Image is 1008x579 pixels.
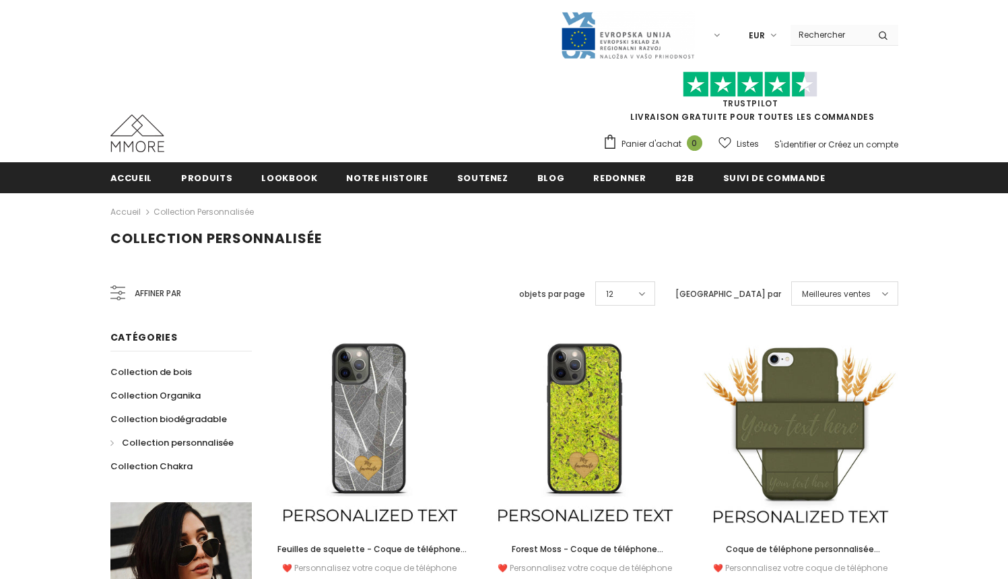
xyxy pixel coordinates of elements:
span: Redonner [593,172,646,184]
span: B2B [675,172,694,184]
label: objets par page [519,287,585,301]
a: Coque de téléphone personnalisée biodégradable - Vert olive [702,542,898,557]
a: Lookbook [261,162,317,193]
span: Panier d'achat [621,137,681,151]
a: TrustPilot [723,98,778,109]
span: or [818,139,826,150]
a: Listes [718,132,759,156]
label: [GEOGRAPHIC_DATA] par [675,287,781,301]
span: Affiner par [135,286,181,301]
span: Notre histoire [346,172,428,184]
span: Collection Organika [110,389,201,402]
a: Accueil [110,162,153,193]
span: Meilleures ventes [802,287,871,301]
a: Redonner [593,162,646,193]
span: Collection personnalisée [110,229,322,248]
img: Faites confiance aux étoiles pilotes [683,71,817,98]
a: Notre histoire [346,162,428,193]
a: Blog [537,162,565,193]
span: Listes [737,137,759,151]
span: Collection personnalisée [122,436,234,449]
input: Search Site [791,25,868,44]
a: Collection personnalisée [110,431,234,454]
a: Accueil [110,204,141,220]
span: Accueil [110,172,153,184]
a: B2B [675,162,694,193]
span: EUR [749,29,765,42]
span: Produits [181,172,232,184]
img: Javni Razpis [560,11,695,60]
span: 12 [606,287,613,301]
span: Feuilles de squelette - Coque de téléphone personnalisée - Cadeau personnalisé [277,543,467,570]
a: Collection de bois [110,360,192,384]
span: LIVRAISON GRATUITE POUR TOUTES LES COMMANDES [603,77,898,123]
span: Lookbook [261,172,317,184]
span: Coque de téléphone personnalisée biodégradable - Vert olive [726,543,880,570]
span: Collection de bois [110,366,192,378]
span: Catégories [110,331,178,344]
a: Créez un compte [828,139,898,150]
a: Panier d'achat 0 [603,134,709,154]
span: Collection biodégradable [110,413,227,425]
a: S'identifier [774,139,816,150]
a: Forest Moss - Coque de téléphone personnalisée - Cadeau personnalisé [487,542,682,557]
span: Forest Moss - Coque de téléphone personnalisée - Cadeau personnalisé [506,543,663,570]
a: Feuilles de squelette - Coque de téléphone personnalisée - Cadeau personnalisé [272,542,467,557]
span: soutenez [457,172,508,184]
span: Blog [537,172,565,184]
a: soutenez [457,162,508,193]
a: Collection biodégradable [110,407,227,431]
img: Cas MMORE [110,114,164,152]
span: Suivi de commande [723,172,826,184]
a: Javni Razpis [560,29,695,40]
a: Collection Organika [110,384,201,407]
a: Collection personnalisée [154,206,254,217]
span: Collection Chakra [110,460,193,473]
span: 0 [687,135,702,151]
a: Suivi de commande [723,162,826,193]
a: Produits [181,162,232,193]
a: Collection Chakra [110,454,193,478]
